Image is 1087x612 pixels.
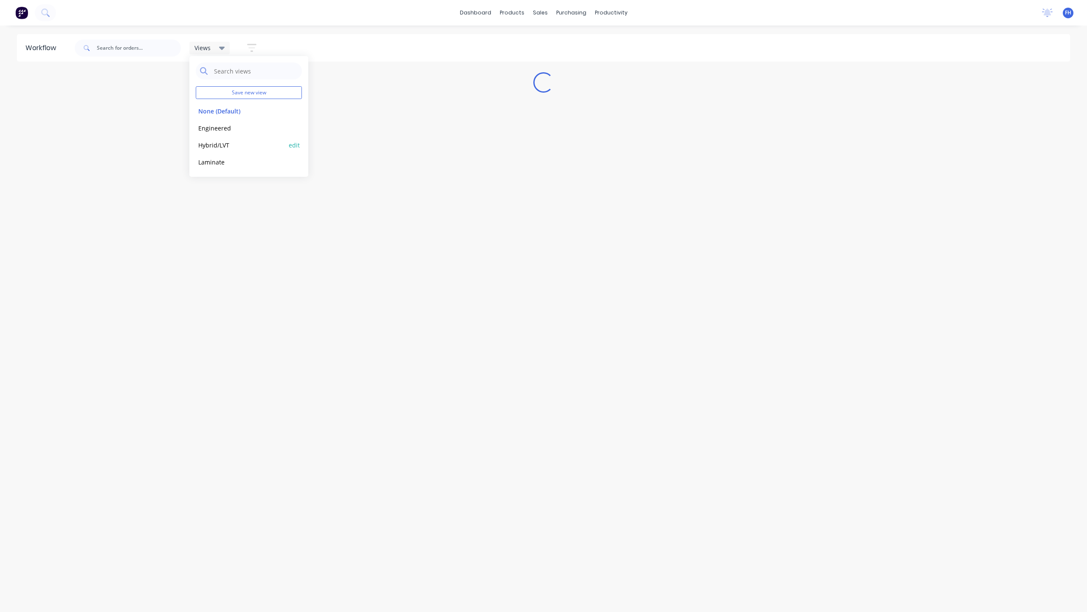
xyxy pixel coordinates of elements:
input: Search views [213,62,298,79]
button: None (Default) [196,106,286,116]
button: edit [289,141,300,150]
button: Laminate [196,157,286,167]
div: purchasing [552,6,591,19]
input: Search for orders... [97,40,181,57]
img: Factory [15,6,28,19]
div: products [496,6,529,19]
div: sales [529,6,552,19]
button: Save new view [196,86,302,99]
button: Engineered [196,123,286,133]
button: Hybrid/LVT [196,140,286,150]
div: productivity [591,6,632,19]
a: dashboard [456,6,496,19]
span: FH [1065,9,1071,17]
div: Workflow [25,43,60,53]
span: Views [194,43,211,52]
